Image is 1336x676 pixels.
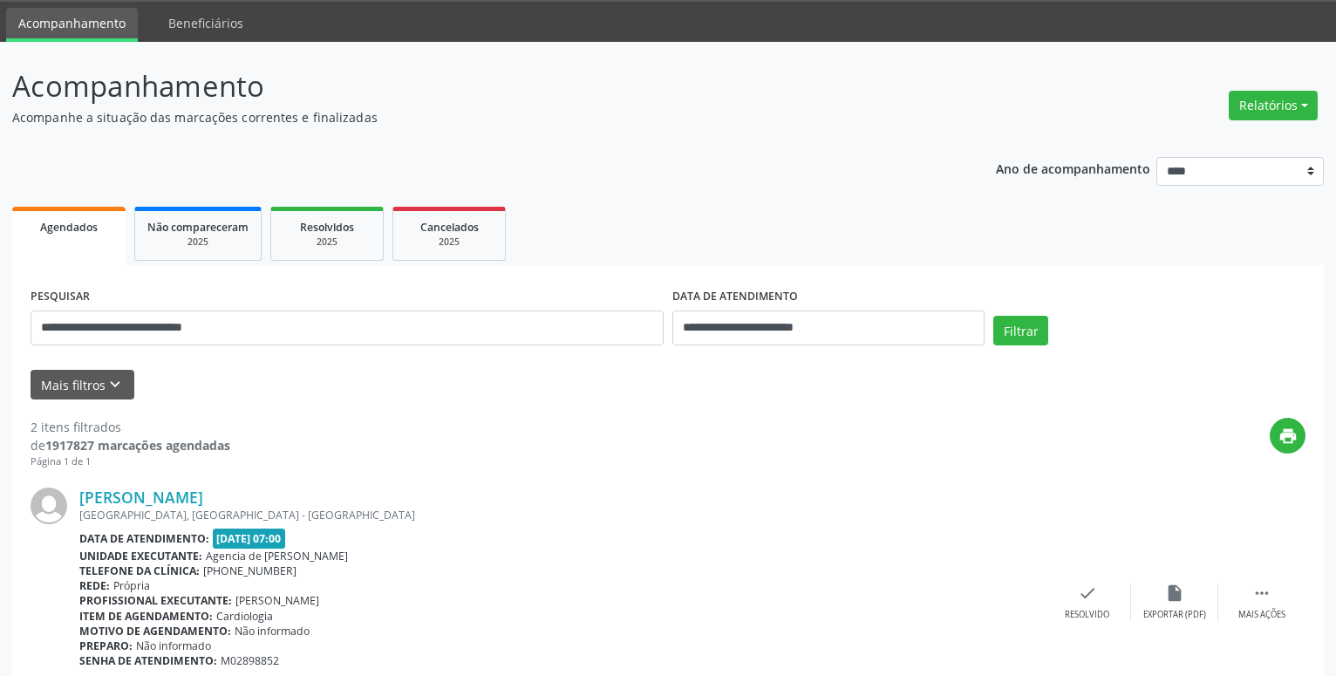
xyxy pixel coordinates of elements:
span: Cancelados [420,220,479,235]
span: Não informado [235,624,310,638]
span: Cardiologia [216,609,273,624]
div: de [31,436,230,454]
p: Acompanhamento [12,65,930,108]
div: [GEOGRAPHIC_DATA], [GEOGRAPHIC_DATA] - [GEOGRAPHIC_DATA] [79,508,1044,522]
b: Rede: [79,578,110,593]
strong: 1917827 marcações agendadas [45,437,230,454]
span: [PERSON_NAME] [235,593,319,608]
span: Não compareceram [147,220,249,235]
div: Exportar (PDF) [1143,609,1206,621]
span: Própria [113,578,150,593]
button: Relatórios [1229,91,1318,120]
a: [PERSON_NAME] [79,488,203,507]
label: PESQUISAR [31,283,90,311]
i: keyboard_arrow_down [106,375,125,394]
b: Preparo: [79,638,133,653]
div: 2025 [147,236,249,249]
button: Filtrar [993,316,1048,345]
div: Resolvido [1065,609,1109,621]
button: Mais filtroskeyboard_arrow_down [31,370,134,400]
button: print [1270,418,1305,454]
span: Não informado [136,638,211,653]
b: Data de atendimento: [79,531,209,546]
span: [PHONE_NUMBER] [203,563,297,578]
i: check [1078,584,1097,603]
b: Telefone da clínica: [79,563,200,578]
i: insert_drive_file [1165,584,1184,603]
p: Acompanhe a situação das marcações correntes e finalizadas [12,108,930,126]
div: 2025 [283,236,371,249]
b: Profissional executante: [79,593,232,608]
div: Página 1 de 1 [31,454,230,469]
a: Beneficiários [156,8,256,38]
i:  [1252,584,1271,603]
span: Resolvidos [300,220,354,235]
b: Unidade executante: [79,549,202,563]
span: M02898852 [221,653,279,668]
div: 2025 [406,236,493,249]
p: Ano de acompanhamento [996,157,1150,179]
span: Agencia de [PERSON_NAME] [206,549,348,563]
b: Item de agendamento: [79,609,213,624]
b: Motivo de agendamento: [79,624,231,638]
div: 2 itens filtrados [31,418,230,436]
i: print [1278,427,1298,446]
img: img [31,488,67,524]
a: Acompanhamento [6,8,138,42]
span: Agendados [40,220,98,235]
label: DATA DE ATENDIMENTO [672,283,798,311]
span: [DATE] 07:00 [213,529,286,549]
div: Mais ações [1238,609,1285,621]
b: Senha de atendimento: [79,653,217,668]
